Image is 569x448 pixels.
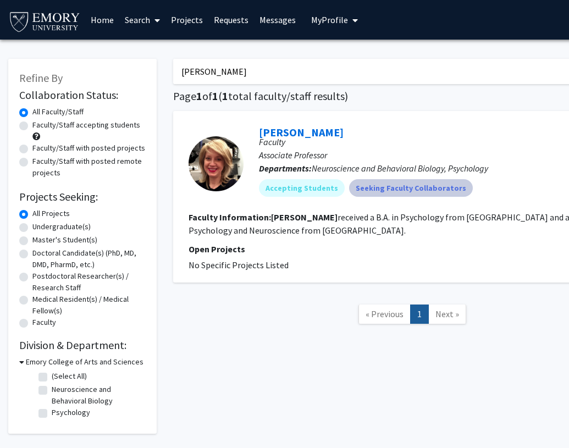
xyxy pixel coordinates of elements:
span: Neuroscience and Behavioral Biology, Psychology [312,163,488,174]
span: Next » [435,308,459,319]
b: [PERSON_NAME] [271,212,338,223]
h2: Division & Department: [19,339,146,352]
a: Home [85,1,119,39]
span: Refine By [19,71,63,85]
label: Faculty/Staff with posted remote projects [32,156,146,179]
span: My Profile [311,14,348,25]
h2: Projects Seeking: [19,190,146,203]
a: [PERSON_NAME] [259,125,344,139]
label: Master's Student(s) [32,234,97,246]
b: Faculty Information: [189,212,271,223]
a: Projects [165,1,208,39]
label: All Projects [32,208,70,219]
a: Search [119,1,165,39]
span: 1 [212,89,218,103]
label: Faculty/Staff with posted projects [32,142,145,154]
label: Medical Resident(s) / Medical Fellow(s) [32,294,146,317]
label: Faculty/Staff accepting students [32,119,140,131]
label: Doctoral Candidate(s) (PhD, MD, DMD, PharmD, etc.) [32,247,146,270]
a: 1 [410,305,429,324]
a: Next Page [428,305,466,324]
label: (Select All) [52,370,87,382]
label: Undergraduate(s) [32,221,91,233]
a: Requests [208,1,254,39]
span: 1 [222,89,228,103]
h3: Emory College of Arts and Sciences [26,356,143,368]
b: Departments: [259,163,312,174]
mat-chip: Accepting Students [259,179,345,197]
label: Neuroscience and Behavioral Biology [52,384,143,407]
label: Faculty [32,317,56,328]
mat-chip: Seeking Faculty Collaborators [349,179,473,197]
a: Messages [254,1,301,39]
h2: Collaboration Status: [19,89,146,102]
span: No Specific Projects Listed [189,259,289,270]
label: Postdoctoral Researcher(s) / Research Staff [32,270,146,294]
span: « Previous [366,308,404,319]
iframe: Chat [8,399,47,440]
img: Emory University Logo [8,9,81,34]
span: 1 [196,89,202,103]
label: All Faculty/Staff [32,106,84,118]
label: Psychology [52,407,90,418]
a: Previous Page [358,305,411,324]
